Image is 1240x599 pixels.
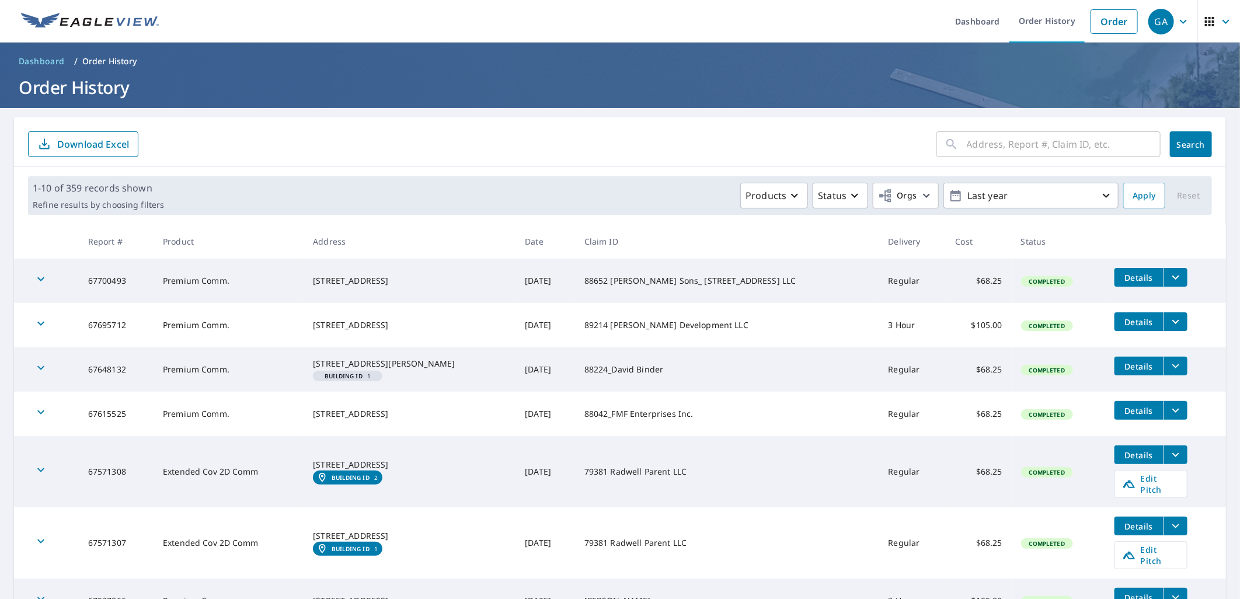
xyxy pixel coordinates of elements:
[318,373,378,379] span: 1
[313,459,506,471] div: [STREET_ADDRESS]
[740,183,808,208] button: Products
[818,189,847,203] p: Status
[332,545,370,552] em: Building ID
[14,52,1226,71] nav: breadcrumb
[1122,473,1180,495] span: Edit Pitch
[946,347,1012,392] td: $68.25
[79,303,154,347] td: 67695712
[1121,450,1157,461] span: Details
[79,436,154,507] td: 67571308
[1012,224,1105,259] th: Status
[1164,268,1187,287] button: filesDropdownBtn-67700493
[313,471,382,485] a: Building ID2
[304,224,515,259] th: Address
[575,303,879,347] td: 89214 [PERSON_NAME] Development LLC
[1164,517,1187,535] button: filesDropdownBtn-67571307
[1114,517,1164,535] button: detailsBtn-67571307
[746,189,786,203] p: Products
[1164,445,1187,464] button: filesDropdownBtn-67571308
[873,183,939,208] button: Orgs
[154,392,304,436] td: Premium Comm.
[515,303,574,347] td: [DATE]
[79,259,154,303] td: 67700493
[79,507,154,579] td: 67571307
[154,224,304,259] th: Product
[14,75,1226,99] h1: Order History
[1114,312,1164,331] button: detailsBtn-67695712
[313,530,506,542] div: [STREET_ADDRESS]
[879,392,946,436] td: Regular
[1121,405,1157,416] span: Details
[1121,316,1157,328] span: Details
[946,436,1012,507] td: $68.25
[1114,541,1187,569] a: Edit Pitch
[946,303,1012,347] td: $105.00
[154,347,304,392] td: Premium Comm.
[1121,521,1157,532] span: Details
[515,259,574,303] td: [DATE]
[313,319,506,331] div: [STREET_ADDRESS]
[515,224,574,259] th: Date
[57,138,129,151] p: Download Excel
[82,55,137,67] p: Order History
[154,303,304,347] td: Premium Comm.
[813,183,868,208] button: Status
[1022,366,1072,374] span: Completed
[1122,544,1180,566] span: Edit Pitch
[313,358,506,370] div: [STREET_ADDRESS][PERSON_NAME]
[1114,357,1164,375] button: detailsBtn-67648132
[946,507,1012,579] td: $68.25
[1164,312,1187,331] button: filesDropdownBtn-67695712
[1022,322,1072,330] span: Completed
[1164,357,1187,375] button: filesDropdownBtn-67648132
[79,392,154,436] td: 67615525
[946,224,1012,259] th: Cost
[1123,183,1165,208] button: Apply
[33,200,164,210] p: Refine results by choosing filters
[946,392,1012,436] td: $68.25
[1022,468,1072,476] span: Completed
[1179,139,1203,150] span: Search
[79,347,154,392] td: 67648132
[963,186,1099,206] p: Last year
[879,436,946,507] td: Regular
[515,347,574,392] td: [DATE]
[74,54,78,68] li: /
[515,392,574,436] td: [DATE]
[21,13,159,30] img: EV Logo
[154,259,304,303] td: Premium Comm.
[325,373,363,379] em: Building ID
[1114,445,1164,464] button: detailsBtn-67571308
[575,392,879,436] td: 88042_FMF Enterprises Inc.
[1114,470,1187,498] a: Edit Pitch
[946,259,1012,303] td: $68.25
[575,436,879,507] td: 79381 Radwell Parent LLC
[967,128,1161,161] input: Address, Report #, Claim ID, etc.
[575,259,879,303] td: 88652 [PERSON_NAME] Sons_ [STREET_ADDRESS] LLC
[878,189,917,203] span: Orgs
[879,347,946,392] td: Regular
[1022,277,1072,285] span: Completed
[1133,189,1156,203] span: Apply
[79,224,154,259] th: Report #
[879,303,946,347] td: 3 Hour
[332,474,370,481] em: Building ID
[1170,131,1212,157] button: Search
[28,131,138,157] button: Download Excel
[154,436,304,507] td: Extended Cov 2D Comm
[313,275,506,287] div: [STREET_ADDRESS]
[1091,9,1138,34] a: Order
[879,259,946,303] td: Regular
[313,542,382,556] a: Building ID1
[19,55,65,67] span: Dashboard
[515,436,574,507] td: [DATE]
[154,507,304,579] td: Extended Cov 2D Comm
[575,507,879,579] td: 79381 Radwell Parent LLC
[575,347,879,392] td: 88224_David Binder
[575,224,879,259] th: Claim ID
[1022,410,1072,419] span: Completed
[943,183,1119,208] button: Last year
[1148,9,1174,34] div: GA
[1164,401,1187,420] button: filesDropdownBtn-67615525
[1022,539,1072,548] span: Completed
